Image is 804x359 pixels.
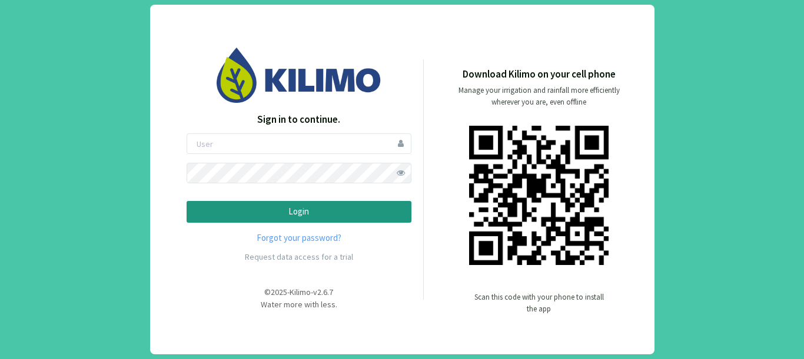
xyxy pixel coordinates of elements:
[290,287,311,297] span: Kilimo
[313,287,333,297] span: v2.6.7
[463,67,616,82] p: Download Kilimo on your cell phone
[474,291,604,315] p: Scan this code with your phone to install the app
[245,251,353,262] a: Request data access for a trial
[271,287,287,297] span: 2025
[187,201,411,223] button: Login
[264,287,271,297] span: ©
[311,287,313,297] span: -
[187,133,411,154] input: User
[287,287,290,297] span: -
[187,231,411,245] a: Forgot your password?
[197,205,401,219] p: Login
[261,299,337,310] span: Water more with less.
[469,126,609,265] img: qr code
[217,48,381,102] img: Image
[448,85,630,108] p: Manage your irrigation and rainfall more efficiently wherever you are, even offline
[187,112,411,128] p: Sign in to continue.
